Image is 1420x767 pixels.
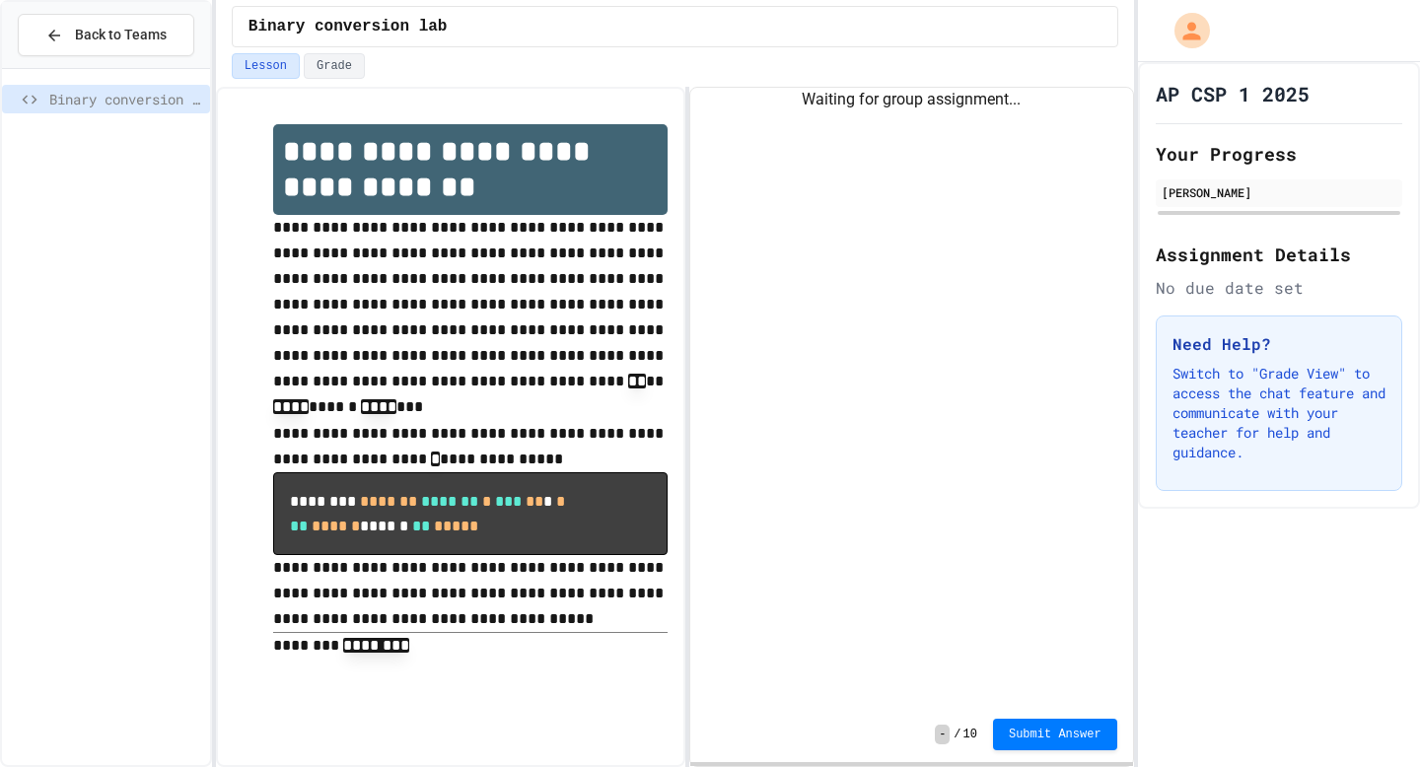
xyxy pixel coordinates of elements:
p: Switch to "Grade View" to access the chat feature and communicate with your teacher for help and ... [1172,364,1385,462]
h3: Need Help? [1172,332,1385,356]
div: No due date set [1156,276,1402,300]
span: Binary conversion lab [49,89,202,109]
span: 10 [963,727,977,742]
button: Back to Teams [18,14,194,56]
h1: AP CSP 1 2025 [1156,80,1310,107]
div: My Account [1154,8,1215,53]
span: Binary conversion lab [248,15,448,38]
span: Back to Teams [75,25,167,45]
span: / [954,727,960,742]
div: Waiting for group assignment... [690,88,1132,111]
span: - [935,725,950,744]
h2: Assignment Details [1156,241,1402,268]
div: [PERSON_NAME] [1162,183,1396,201]
h2: Your Progress [1156,140,1402,168]
button: Submit Answer [993,719,1117,750]
button: Lesson [232,53,300,79]
button: Grade [304,53,365,79]
span: Submit Answer [1009,727,1101,742]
